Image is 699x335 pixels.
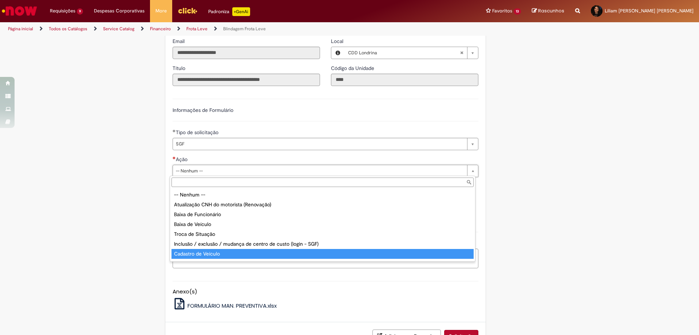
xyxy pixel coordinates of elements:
div: Inclusão / exclusão / mudança de centro de custo (login - SGF) [171,239,474,249]
div: Baixa de Veículo [171,219,474,229]
div: Transferência de centro de custo de Veículo (carros e motos) [171,259,474,269]
div: -- Nenhum -- [171,190,474,200]
div: Troca de Situação [171,229,474,239]
div: Baixa de Funcionário [171,210,474,219]
ul: Ação [170,188,475,261]
div: Atualização CNH do motorista (Renovação) [171,200,474,210]
div: Cadastro de Veículo [171,249,474,259]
